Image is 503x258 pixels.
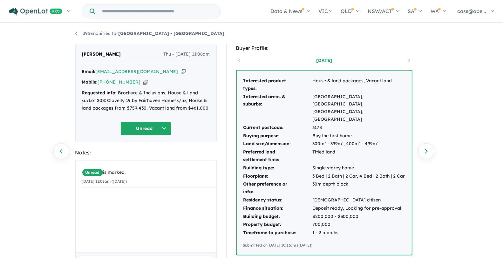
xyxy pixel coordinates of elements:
[98,79,141,85] a: [PHONE_NUMBER]
[96,4,219,18] input: Try estate name, suburb, builder or developer
[243,132,312,140] td: Buying purpose:
[457,8,486,14] span: cass@ope...
[75,148,217,157] div: Notes:
[82,169,103,176] span: Unread
[75,30,428,37] nav: breadcrumb
[143,79,148,85] button: Copy
[82,51,121,58] span: [PERSON_NAME]
[181,68,186,75] button: Copy
[312,164,405,172] td: Single storey home
[243,180,312,196] td: Other preference or info:
[243,77,312,93] td: Interested product types:
[82,90,117,96] strong: Requested info:
[243,229,312,237] td: Timeframe to purchase:
[312,213,405,221] td: $200,000 - $300,000
[9,8,62,16] img: Openlot PRO Logo White
[312,132,405,140] td: Buy the first home
[312,204,405,213] td: Deposit ready, Looking for pre-approval
[312,172,405,180] td: 3 Bed | 2 Bath | 2 Car, 4 Bed | 2 Bath | 2 Car
[243,164,312,172] td: Building type:
[312,77,405,93] td: House & land packages, Vacant land
[243,172,312,180] td: Floorplans:
[312,221,405,229] td: 700,000
[312,196,405,204] td: [DEMOGRAPHIC_DATA] citizen
[243,148,312,164] td: Preferred land settlement time:
[82,179,127,184] small: [DATE] 11:08am ([DATE])
[312,180,405,196] td: 30m depth block
[243,221,312,229] td: Property budget:
[312,140,405,148] td: 300m² - 399m², 400m² - 499m²
[119,31,225,36] strong: [GEOGRAPHIC_DATA] - [GEOGRAPHIC_DATA]
[243,93,312,124] td: Interested areas & suburbs:
[312,148,405,164] td: Titled land
[312,124,405,132] td: 3178
[243,242,405,248] div: Submitted on [DATE] 10:13am ([DATE])
[243,124,312,132] td: Current postcode:
[236,44,412,52] div: Buyer Profile:
[82,89,210,112] div: Brochure & Inclusions, House & Land <u>Lot 208: Clovelly 19 by Fairhaven Homes</u>, House & land ...
[82,79,98,85] strong: Mobile:
[96,69,178,74] a: [EMAIL_ADDRESS][DOMAIN_NAME]
[312,229,405,237] td: 1 - 3 months
[120,122,171,135] button: Unread
[312,93,405,124] td: [GEOGRAPHIC_DATA], [GEOGRAPHIC_DATA], [GEOGRAPHIC_DATA], [GEOGRAPHIC_DATA]
[243,204,312,213] td: Finance situation:
[164,51,210,58] span: Thu - [DATE] 11:08am
[297,57,351,64] a: [DATE]
[243,140,312,148] td: Land size/dimension:
[82,69,96,74] strong: Email:
[82,169,215,176] div: is marked.
[243,196,312,204] td: Residency status:
[243,213,312,221] td: Building budget:
[75,31,225,36] a: 395Enquiries for[GEOGRAPHIC_DATA] - [GEOGRAPHIC_DATA]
